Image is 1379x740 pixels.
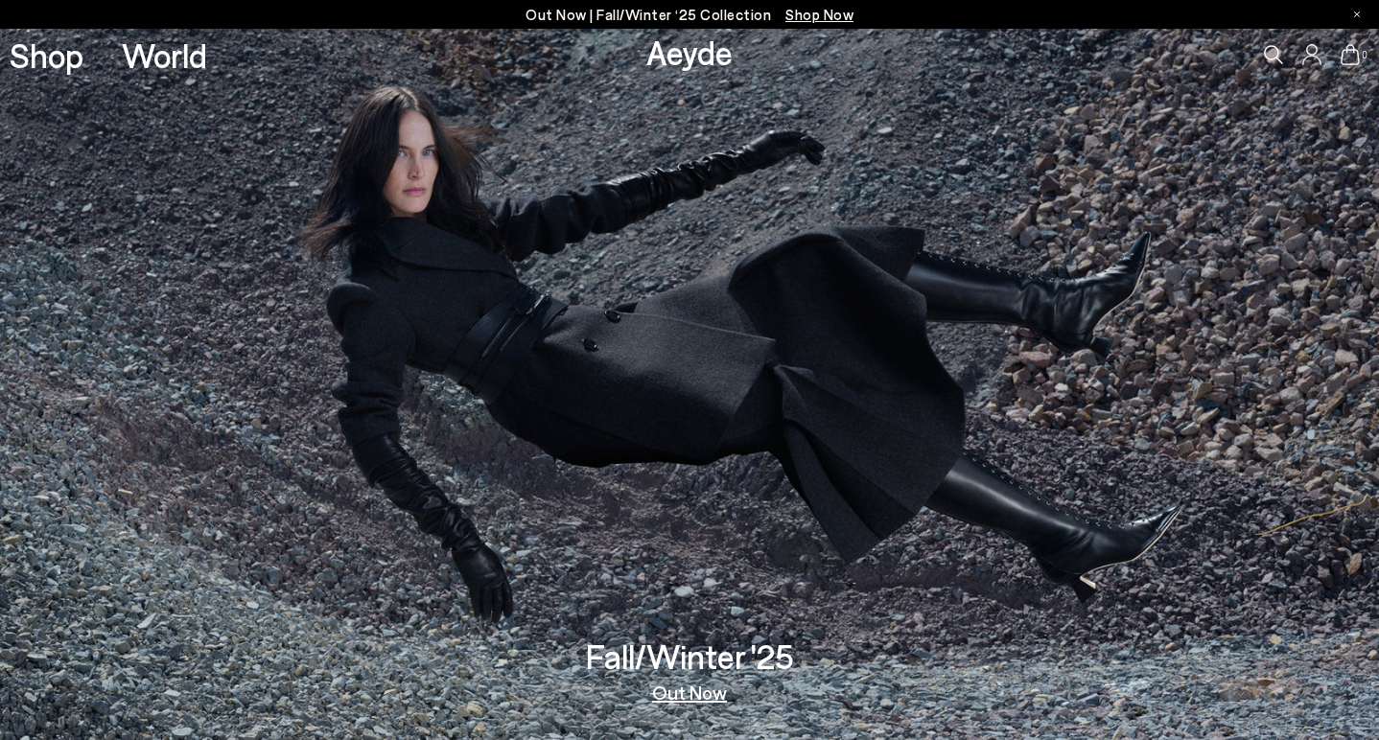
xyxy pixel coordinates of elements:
[646,32,733,72] a: Aeyde
[526,3,853,27] p: Out Now | Fall/Winter ‘25 Collection
[1360,50,1369,60] span: 0
[1341,44,1360,65] a: 0
[785,6,853,23] span: Navigate to /collections/new-in
[652,682,727,702] a: Out Now
[586,639,794,673] h3: Fall/Winter '25
[10,38,83,72] a: Shop
[122,38,207,72] a: World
